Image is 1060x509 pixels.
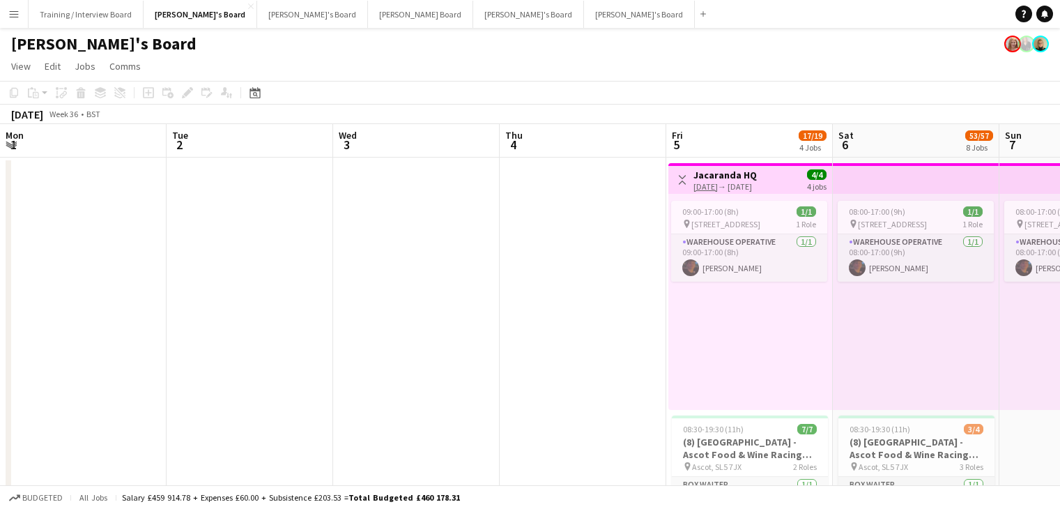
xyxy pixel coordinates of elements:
[797,206,816,217] span: 1/1
[670,137,683,153] span: 5
[11,107,43,121] div: [DATE]
[858,219,927,229] span: [STREET_ADDRESS]
[75,60,95,73] span: Jobs
[672,129,683,142] span: Fri
[22,493,63,503] span: Budgeted
[3,137,24,153] span: 1
[836,137,854,153] span: 6
[799,130,827,141] span: 17/19
[1032,36,1049,52] app-user-avatar: Nikoleta Gehfeld
[46,109,81,119] span: Week 36
[682,206,739,217] span: 09:00-17:00 (8h)
[838,129,854,142] span: Sat
[799,142,826,153] div: 4 Jobs
[337,137,357,153] span: 3
[838,436,994,461] h3: (8) [GEOGRAPHIC_DATA] - Ascot Food & Wine Racing Weekend🏇🏼
[807,169,827,180] span: 4/4
[693,181,757,192] div: → [DATE]
[691,219,760,229] span: [STREET_ADDRESS]
[86,109,100,119] div: BST
[11,60,31,73] span: View
[965,130,993,141] span: 53/57
[838,201,994,282] app-job-card: 08:00-17:00 (9h)1/1 [STREET_ADDRESS]1 RoleWarehouse Operative1/108:00-17:00 (9h)[PERSON_NAME]
[39,57,66,75] a: Edit
[1018,36,1035,52] app-user-avatar: Thomasina Dixon
[505,129,523,142] span: Thu
[671,234,827,282] app-card-role: Warehouse Operative1/109:00-17:00 (8h)[PERSON_NAME]
[672,436,828,461] h3: (8) [GEOGRAPHIC_DATA] - Ascot Food & Wine Racing Weekend🏇🏼
[859,462,908,472] span: Ascot, SL5 7JX
[368,1,473,28] button: [PERSON_NAME] Board
[584,1,695,28] button: [PERSON_NAME]'s Board
[1005,129,1022,142] span: Sun
[962,219,983,229] span: 1 Role
[473,1,584,28] button: [PERSON_NAME]'s Board
[29,1,144,28] button: Training / Interview Board
[7,490,65,506] button: Budgeted
[671,201,827,282] app-job-card: 09:00-17:00 (8h)1/1 [STREET_ADDRESS]1 RoleWarehouse Operative1/109:00-17:00 (8h)[PERSON_NAME]
[964,424,983,434] span: 3/4
[683,424,744,434] span: 08:30-19:30 (11h)
[77,492,110,503] span: All jobs
[963,206,983,217] span: 1/1
[797,424,817,434] span: 7/7
[257,1,368,28] button: [PERSON_NAME]'s Board
[172,129,188,142] span: Tue
[692,462,742,472] span: Ascot, SL5 7JX
[693,169,757,181] h3: Jacaranda HQ
[960,462,983,472] span: 3 Roles
[339,129,357,142] span: Wed
[503,137,523,153] span: 4
[796,219,816,229] span: 1 Role
[838,234,994,282] app-card-role: Warehouse Operative1/108:00-17:00 (9h)[PERSON_NAME]
[69,57,101,75] a: Jobs
[793,462,817,472] span: 2 Roles
[348,492,460,503] span: Total Budgeted £460 178.31
[966,142,992,153] div: 8 Jobs
[693,181,718,192] tcxspan: Call 05-09-2025 via 3CX
[170,137,188,153] span: 2
[6,57,36,75] a: View
[1003,137,1022,153] span: 7
[850,424,910,434] span: 08:30-19:30 (11h)
[807,180,827,192] div: 4 jobs
[1004,36,1021,52] app-user-avatar: Caitlin Simpson-Hodson
[144,1,257,28] button: [PERSON_NAME]'s Board
[109,60,141,73] span: Comms
[45,60,61,73] span: Edit
[104,57,146,75] a: Comms
[6,129,24,142] span: Mon
[849,206,905,217] span: 08:00-17:00 (9h)
[11,33,197,54] h1: [PERSON_NAME]'s Board
[122,492,460,503] div: Salary £459 914.78 + Expenses £60.00 + Subsistence £203.53 =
